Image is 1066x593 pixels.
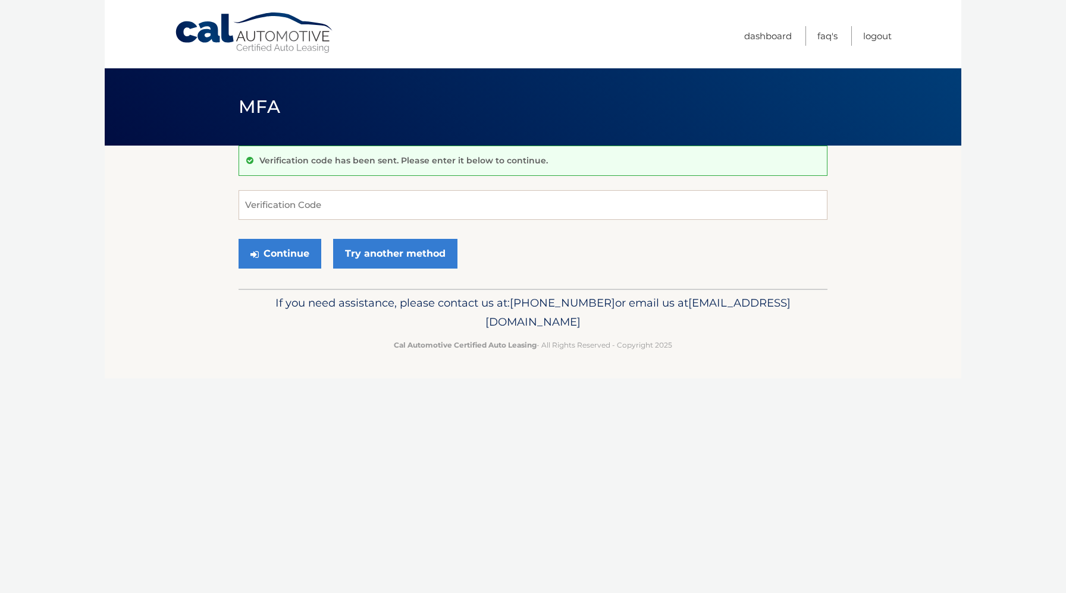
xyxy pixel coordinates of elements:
[259,155,548,166] p: Verification code has been sent. Please enter it below to continue.
[239,190,827,220] input: Verification Code
[744,26,792,46] a: Dashboard
[863,26,892,46] a: Logout
[485,296,791,329] span: [EMAIL_ADDRESS][DOMAIN_NAME]
[239,96,280,118] span: MFA
[394,340,537,349] strong: Cal Automotive Certified Auto Leasing
[174,12,335,54] a: Cal Automotive
[246,339,820,351] p: - All Rights Reserved - Copyright 2025
[510,296,615,310] span: [PHONE_NUMBER]
[333,239,457,269] a: Try another method
[239,239,321,269] button: Continue
[246,294,820,332] p: If you need assistance, please contact us at: or email us at
[817,26,838,46] a: FAQ's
